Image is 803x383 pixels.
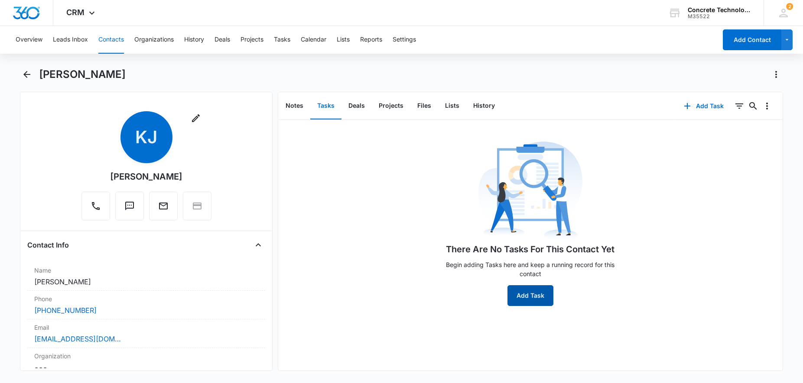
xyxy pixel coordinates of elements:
a: Email [149,205,178,212]
button: Search... [746,99,760,113]
button: Projects [372,93,410,119]
button: Settings [393,26,416,54]
a: Text [115,205,144,212]
button: Calendar [301,26,326,54]
button: Notes [279,93,310,119]
button: Filters [732,99,746,113]
button: Close [251,238,265,252]
span: KJ [120,111,172,163]
button: Deals [341,93,372,119]
div: account id [688,13,751,19]
button: Tasks [274,26,290,54]
button: Tasks [310,93,341,119]
button: Add Task [675,96,732,116]
button: Back [20,68,33,81]
button: Overview [16,26,42,54]
button: Reports [360,26,382,54]
button: Contacts [98,26,124,54]
button: Files [410,93,438,119]
button: History [184,26,204,54]
button: Lists [337,26,350,54]
button: Email [149,192,178,220]
button: Lists [438,93,466,119]
a: [PHONE_NUMBER] [34,305,97,315]
div: [PERSON_NAME] [110,170,182,183]
button: Call [81,192,110,220]
button: Overflow Menu [760,99,774,113]
h4: Contact Info [27,240,69,250]
div: notifications count [786,3,793,10]
div: Email[EMAIL_ADDRESS][DOMAIN_NAME] [27,319,265,348]
button: Add Task [507,285,553,306]
label: Email [34,323,258,332]
div: Organization--- [27,348,265,376]
a: Call [81,205,110,212]
button: Organizations [134,26,174,54]
label: Name [34,266,258,275]
dd: --- [34,362,258,373]
button: Leads Inbox [53,26,88,54]
label: Organization [34,351,258,360]
label: Phone [34,294,258,303]
span: 2 [786,3,793,10]
img: No Data [478,139,582,243]
div: account name [688,6,751,13]
span: CRM [66,8,85,17]
h1: [PERSON_NAME] [39,68,126,81]
div: Phone[PHONE_NUMBER] [27,291,265,319]
button: Projects [241,26,263,54]
dd: [PERSON_NAME] [34,277,258,287]
button: History [466,93,502,119]
button: Deals [215,26,230,54]
p: Begin adding Tasks here and keep a running record for this contact [439,260,621,278]
a: [EMAIL_ADDRESS][DOMAIN_NAME] [34,334,121,344]
button: Text [115,192,144,220]
button: Actions [769,68,783,81]
h1: There Are No Tasks For This Contact Yet [446,243,614,256]
div: Name[PERSON_NAME] [27,262,265,291]
button: Add Contact [723,29,781,50]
